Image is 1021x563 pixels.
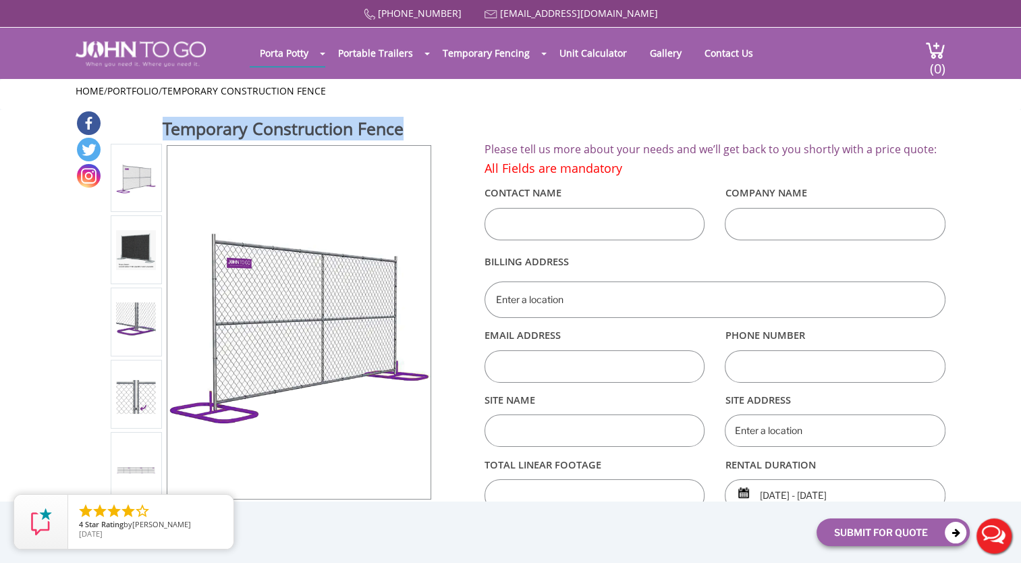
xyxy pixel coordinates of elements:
img: Product [116,463,156,477]
label: Email Address [485,324,705,347]
img: Review Rating [28,508,55,535]
h1: Temporary Construction Fence [163,117,433,144]
li:  [120,503,136,519]
li:  [106,503,122,519]
span: by [79,520,223,530]
input: Start date | End date [725,479,945,512]
img: Product [167,190,431,454]
a: Home [76,84,104,97]
a: Porta Potty [250,40,319,66]
a: Instagram [77,164,101,188]
img: Product [116,375,156,414]
span: [PERSON_NAME] [132,519,191,529]
img: Product [116,230,156,270]
label: Total linear footage [485,453,705,476]
label: rental duration [725,453,945,476]
a: Portfolio [107,84,159,97]
a: [EMAIL_ADDRESS][DOMAIN_NAME] [500,7,658,20]
label: Site Address [725,388,945,411]
li:  [78,503,94,519]
img: JOHN to go [76,41,206,67]
a: Facebook [77,111,101,135]
a: Unit Calculator [549,40,637,66]
button: Submit For Quote [817,518,970,546]
a: Contact Us [694,40,763,66]
ul: / / [76,84,945,98]
span: 4 [79,519,83,529]
img: Call [364,9,375,20]
h4: All Fields are mandatory [485,162,945,176]
a: Temporary Construction Fence [162,84,326,97]
button: Live Chat [967,509,1021,563]
span: [DATE] [79,529,103,539]
a: Temporary Fencing [433,40,540,66]
label: Company Name [725,182,945,205]
img: cart a [925,41,945,59]
li:  [92,503,108,519]
input: Enter a location [485,281,945,318]
li:  [134,503,150,519]
img: Product [116,158,156,198]
label: Site Name [485,388,705,411]
a: Gallery [640,40,692,66]
label: Billing Address [485,246,945,278]
a: Twitter [77,138,101,161]
a: Portable Trailers [328,40,423,66]
label: Phone Number [725,324,945,347]
span: Star Rating [85,519,123,529]
label: Contact Name [485,182,705,205]
img: Product [116,302,156,342]
a: [PHONE_NUMBER] [378,7,462,20]
span: (0) [929,49,945,78]
h2: Please tell us more about your needs and we’ll get back to you shortly with a price quote: [485,144,945,156]
input: Enter a location [725,414,945,447]
img: Mail [485,10,497,19]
